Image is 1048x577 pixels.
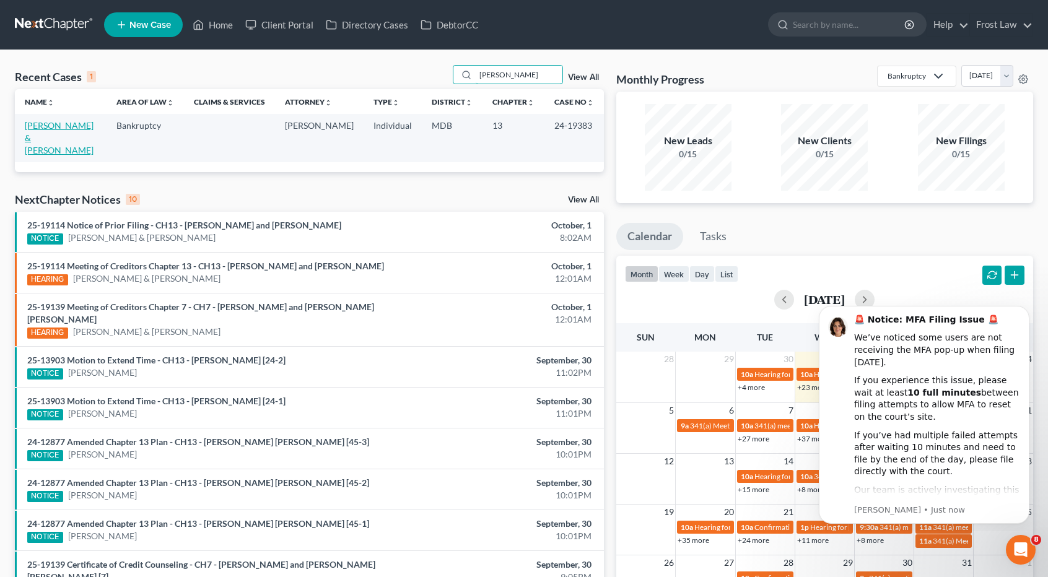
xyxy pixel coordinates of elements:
a: [PERSON_NAME] [68,489,137,501]
button: day [689,266,715,282]
i: unfold_more [47,99,55,106]
a: View All [568,73,599,82]
a: Case Nounfold_more [554,97,594,106]
a: Client Portal [239,14,320,36]
a: +27 more [738,434,769,443]
span: 5 [668,403,675,418]
span: 341(a) Meeting for [PERSON_NAME] [690,421,810,430]
a: 25-13903 Motion to Extend Time - CH13 - [PERSON_NAME] [24-1] [27,396,286,406]
div: 11:02PM [411,367,591,379]
a: [PERSON_NAME] [68,448,137,461]
span: 10a [741,370,753,379]
td: Individual [364,114,422,162]
i: unfold_more [167,99,174,106]
div: 10:01PM [411,489,591,501]
span: 341(a) meeting for [PERSON_NAME] [754,421,874,430]
a: [PERSON_NAME] & [PERSON_NAME] [73,326,221,338]
div: 10 [126,194,140,205]
a: [PERSON_NAME] [68,530,137,542]
a: Tasks [689,223,738,250]
div: HEARING [27,274,68,285]
a: +24 more [738,536,769,545]
a: Directory Cases [320,14,414,36]
span: 10a [741,472,753,481]
a: [PERSON_NAME] [68,367,137,379]
span: 26 [663,555,675,570]
div: New Clients [781,134,868,148]
a: +4 more [738,383,765,392]
div: September, 30 [411,354,591,367]
a: Nameunfold_more [25,97,55,106]
a: Districtunfold_more [432,97,473,106]
a: Typeunfold_more [373,97,400,106]
span: Tue [757,332,773,342]
button: list [715,266,738,282]
div: NOTICE [27,368,63,380]
a: [PERSON_NAME] & [PERSON_NAME] [73,272,221,285]
div: 0/15 [645,148,731,160]
span: 9a [681,421,689,430]
i: unfold_more [392,99,400,106]
span: 31 [961,555,973,570]
div: September, 30 [411,477,591,489]
a: View All [568,196,599,204]
span: 8 [1031,535,1041,545]
a: 25-19114 Notice of Prior Filing - CH13 - [PERSON_NAME] and [PERSON_NAME] [27,220,341,230]
span: 1p [800,523,809,532]
a: 25-19114 Meeting of Creditors Chapter 13 - CH13 - [PERSON_NAME] and [PERSON_NAME] [27,261,384,271]
span: 10a [681,523,693,532]
span: 11a [919,536,932,545]
span: 9:30a [860,523,878,532]
a: Home [186,14,239,36]
div: NOTICE [27,409,63,420]
div: 0/15 [918,148,1005,160]
td: 24-19383 [544,114,604,162]
span: 30 [901,555,914,570]
a: 24-12877 Amended Chapter 13 Plan - CH13 - [PERSON_NAME] [PERSON_NAME] [45-1] [27,518,369,529]
span: 30 [782,352,795,367]
a: 25-19139 Meeting of Creditors Chapter 7 - CH7 - [PERSON_NAME] and [PERSON_NAME] [PERSON_NAME] [27,302,374,324]
span: Hearing for [PERSON_NAME] & [PERSON_NAME] [754,370,917,379]
span: 28 [782,555,795,570]
div: October, 1 [411,260,591,272]
i: unfold_more [527,99,535,106]
span: 28 [663,352,675,367]
a: Chapterunfold_more [492,97,535,106]
td: [PERSON_NAME] [275,114,364,162]
span: 19 [663,505,675,519]
a: DebtorCC [414,14,484,36]
span: 12 [663,454,675,469]
a: Area of Lawunfold_more [116,97,174,106]
div: Recent Cases [15,69,96,84]
div: September, 30 [411,395,591,407]
span: 10a [741,421,753,430]
a: 25-13903 Motion to Extend Time - CH13 - [PERSON_NAME] [24-2] [27,355,286,365]
iframe: Intercom notifications message [800,295,1048,531]
span: Hearing for [PERSON_NAME] [694,523,791,532]
span: Sun [637,332,655,342]
div: NOTICE [27,233,63,245]
div: October, 1 [411,301,591,313]
a: +15 more [738,485,769,494]
a: [PERSON_NAME] & [PERSON_NAME] [25,120,94,155]
i: unfold_more [587,99,594,106]
button: month [625,266,658,282]
span: Confirmation hearing for [PERSON_NAME] & [PERSON_NAME] [754,523,961,532]
td: MDB [422,114,483,162]
a: Frost Law [970,14,1033,36]
span: Mon [694,332,716,342]
span: Hearing for [PERSON_NAME] [754,472,851,481]
i: unfold_more [325,99,332,106]
div: 1 [87,71,96,82]
span: 27 [723,555,735,570]
td: Bankruptcy [107,114,184,162]
input: Search by name... [793,13,906,36]
div: 8:02AM [411,232,591,244]
a: Help [927,14,969,36]
a: 24-12877 Amended Chapter 13 Plan - CH13 - [PERSON_NAME] [PERSON_NAME] [45-2] [27,477,369,488]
